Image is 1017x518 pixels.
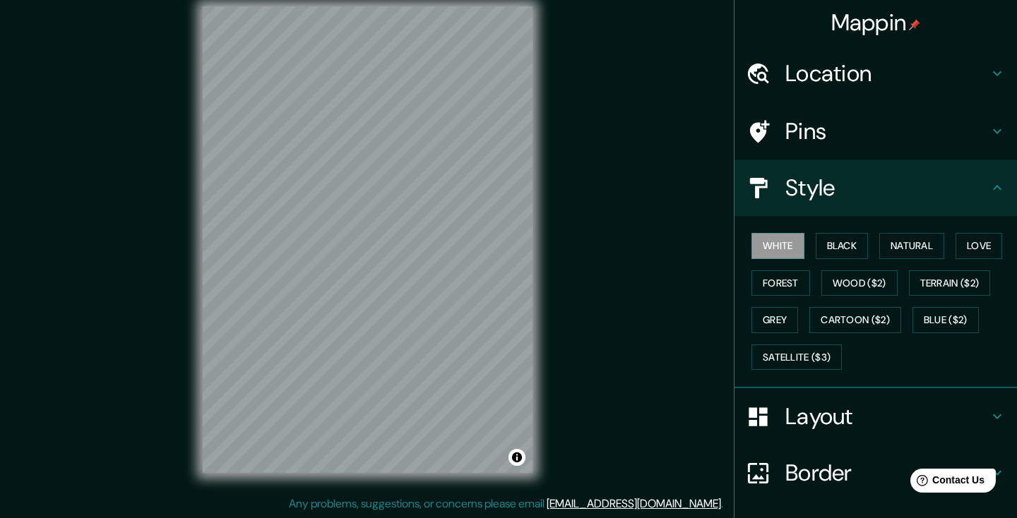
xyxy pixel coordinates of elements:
[909,19,920,30] img: pin-icon.png
[734,388,1017,445] div: Layout
[909,270,991,296] button: Terrain ($2)
[785,117,989,145] h4: Pins
[956,233,1002,259] button: Love
[891,463,1001,502] iframe: Help widget launcher
[821,270,898,296] button: Wood ($2)
[751,344,842,371] button: Satellite ($3)
[734,45,1017,102] div: Location
[879,233,944,259] button: Natural
[723,495,725,512] div: .
[751,270,810,296] button: Forest
[785,174,989,202] h4: Style
[751,233,804,259] button: White
[785,59,989,88] h4: Location
[725,495,728,512] div: .
[831,8,921,37] h4: Mappin
[203,6,533,473] canvas: Map
[816,233,869,259] button: Black
[547,496,721,511] a: [EMAIL_ADDRESS][DOMAIN_NAME]
[734,103,1017,159] div: Pins
[912,307,979,333] button: Blue ($2)
[289,495,723,512] p: Any problems, suggestions, or concerns please email .
[734,159,1017,216] div: Style
[785,459,989,487] h4: Border
[785,402,989,430] h4: Layout
[751,307,798,333] button: Grey
[509,449,525,466] button: Toggle attribution
[734,445,1017,501] div: Border
[809,307,901,333] button: Cartoon ($2)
